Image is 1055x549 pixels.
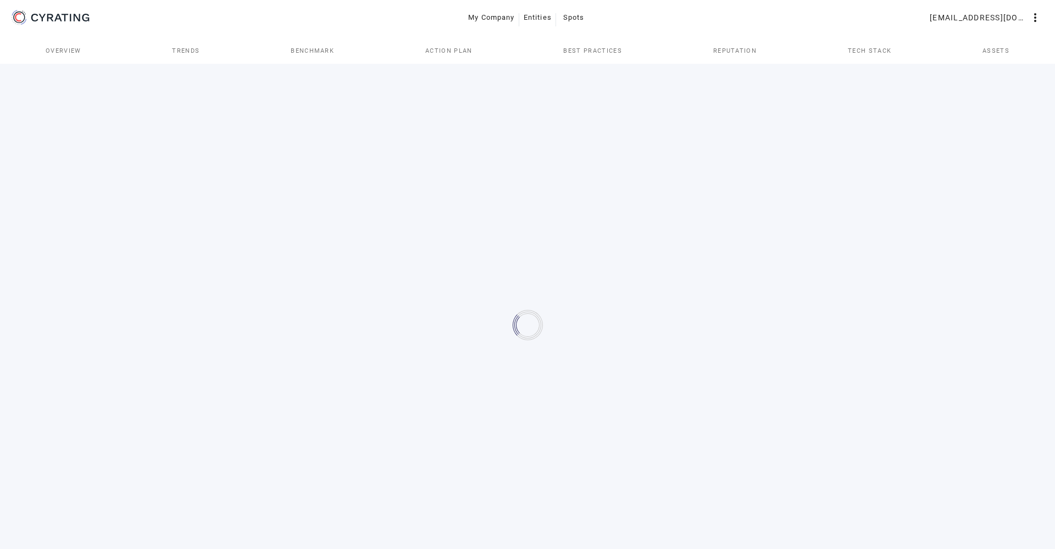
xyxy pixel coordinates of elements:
[982,48,1009,54] span: Assets
[556,8,591,27] button: Spots
[1029,11,1042,24] mat-icon: more_vert
[468,9,515,26] span: My Company
[848,48,891,54] span: Tech Stack
[930,9,1029,26] span: [EMAIL_ADDRESS][DOMAIN_NAME]
[563,9,585,26] span: Spots
[925,8,1046,27] button: [EMAIL_ADDRESS][DOMAIN_NAME]
[524,9,552,26] span: Entities
[425,48,473,54] span: Action Plan
[464,8,519,27] button: My Company
[172,48,199,54] span: Trends
[519,8,556,27] button: Entities
[46,48,81,54] span: Overview
[713,48,757,54] span: Reputation
[291,48,334,54] span: Benchmark
[563,48,621,54] span: Best practices
[31,14,90,21] g: CYRATING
